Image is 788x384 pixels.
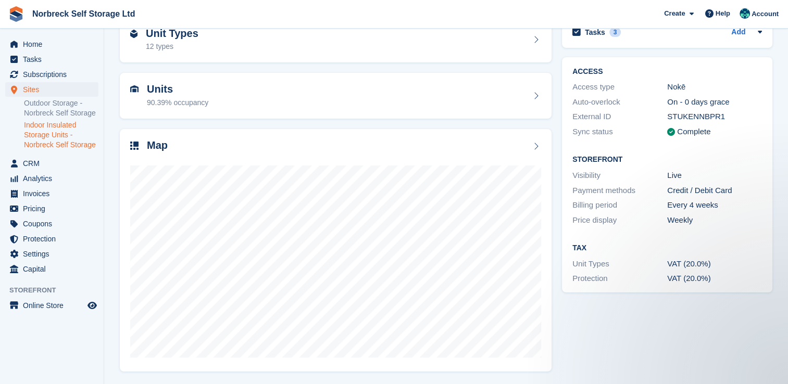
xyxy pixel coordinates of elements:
div: Unit Types [572,258,667,270]
div: On - 0 days grace [667,96,762,108]
div: Price display [572,214,667,226]
a: Norbreck Self Storage Ltd [28,5,139,22]
a: menu [5,82,98,97]
a: menu [5,247,98,261]
span: Account [752,9,779,19]
div: Billing period [572,199,667,211]
a: menu [5,201,98,216]
div: 3 [609,28,621,37]
a: Indoor Insulated Storage Units - Norbreck Self Storage [24,120,98,150]
a: menu [5,186,98,201]
div: Complete [677,126,710,138]
a: menu [5,232,98,246]
div: Auto-overlock [572,96,667,108]
span: Coupons [23,216,85,231]
span: Subscriptions [23,67,85,82]
img: unit-icn-7be61d7bf1b0ce9d3e12c5938cc71ed9869f7b940bace4675aadf7bd6d80202e.svg [130,85,139,93]
span: Analytics [23,171,85,186]
div: Access type [572,81,667,93]
div: Nokē [667,81,762,93]
h2: Map [147,139,168,151]
h2: Tax [572,244,762,252]
span: Protection [23,232,85,246]
span: Sites [23,82,85,97]
h2: Tasks [585,28,605,37]
h2: ACCESS [572,68,762,76]
div: Sync status [572,126,667,138]
a: Preview store [86,299,98,312]
a: Unit Types 12 types [120,17,552,63]
div: External ID [572,111,667,123]
h2: Unit Types [146,28,198,40]
span: Help [716,8,730,19]
span: Storefront [9,285,104,296]
span: Tasks [23,52,85,67]
a: menu [5,37,98,52]
span: Pricing [23,201,85,216]
div: Payment methods [572,185,667,197]
div: Credit / Debit Card [667,185,762,197]
a: Map [120,129,552,372]
div: Visibility [572,170,667,182]
img: map-icn-33ee37083ee616e46c38cad1a60f524a97daa1e2b2c8c0bc3eb3415660979fc1.svg [130,142,139,150]
a: menu [5,156,98,171]
div: Protection [572,273,667,285]
span: Settings [23,247,85,261]
h2: Storefront [572,156,762,164]
div: 12 types [146,41,198,52]
a: menu [5,52,98,67]
a: menu [5,67,98,82]
a: menu [5,262,98,276]
img: unit-type-icn-2b2737a686de81e16bb02015468b77c625bbabd49415b5ef34ead5e3b44a266d.svg [130,30,137,38]
img: stora-icon-8386f47178a22dfd0bd8f6a31ec36ba5ce8667c1dd55bd0f319d3a0aa187defe.svg [8,6,24,22]
div: Every 4 weeks [667,199,762,211]
a: Outdoor Storage - Norbreck Self Storage [24,98,98,118]
div: 90.39% occupancy [147,97,208,108]
div: Weekly [667,214,762,226]
span: Home [23,37,85,52]
span: Capital [23,262,85,276]
a: Units 90.39% occupancy [120,73,552,119]
span: Online Store [23,298,85,313]
a: Add [731,27,745,39]
div: VAT (20.0%) [667,258,762,270]
span: Create [664,8,685,19]
div: VAT (20.0%) [667,273,762,285]
span: Invoices [23,186,85,201]
div: STUKENNBPR1 [667,111,762,123]
span: CRM [23,156,85,171]
a: menu [5,171,98,186]
div: Live [667,170,762,182]
img: Sally King [740,8,750,19]
a: menu [5,216,98,231]
h2: Units [147,83,208,95]
a: menu [5,298,98,313]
